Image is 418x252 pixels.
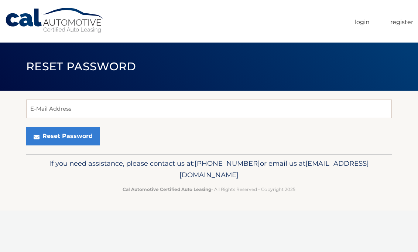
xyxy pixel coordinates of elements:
a: Register [390,16,413,29]
p: - All Rights Reserved - Copyright 2025 [31,185,387,193]
a: Login [355,16,370,29]
button: Reset Password [26,127,100,145]
input: E-Mail Address [26,100,392,118]
span: Reset Password [26,60,136,73]
a: Cal Automotive [5,7,104,34]
strong: Cal Automotive Certified Auto Leasing [123,187,211,192]
p: If you need assistance, please contact us at: or email us at [31,158,387,181]
span: [PHONE_NUMBER] [195,159,260,168]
